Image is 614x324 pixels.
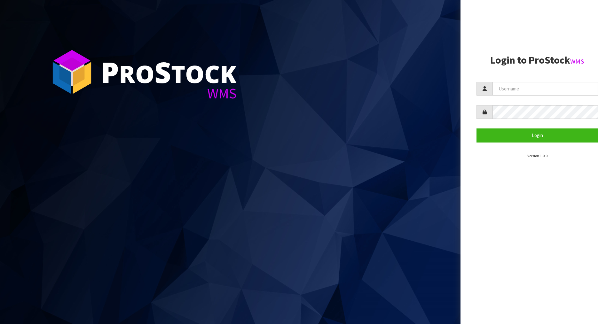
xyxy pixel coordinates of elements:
[101,86,237,101] div: WMS
[527,153,547,158] small: Version 1.0.0
[101,52,119,91] span: P
[476,55,598,66] h2: Login to ProStock
[48,48,96,96] img: ProStock Cube
[154,52,171,91] span: S
[492,82,598,96] input: Username
[476,128,598,142] button: Login
[570,57,584,66] small: WMS
[101,58,237,86] div: ro tock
